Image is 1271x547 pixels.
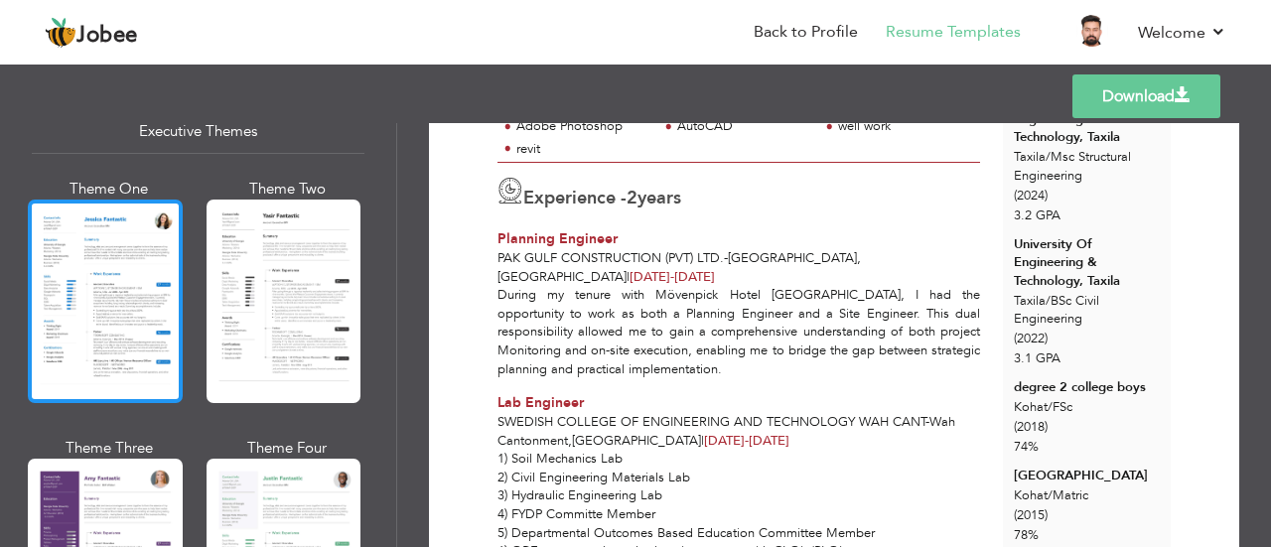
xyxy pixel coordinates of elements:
[516,117,646,136] div: Adobe Photoshop
[1014,467,1160,485] div: [GEOGRAPHIC_DATA]
[701,432,704,450] span: |
[1014,292,1099,329] span: Taxila BSc Civil Engineering
[497,249,724,267] span: Pak Gulf Construction (Pvt) Ltd.
[45,17,76,49] img: jobee.io
[523,186,627,210] span: Experience -
[572,432,701,450] span: [GEOGRAPHIC_DATA]
[32,110,364,153] div: Executive Themes
[487,286,992,378] div: During my tenure with Mövenpick Hotel [GEOGRAPHIC_DATA], I had the opportunity to work as both a ...
[1072,74,1220,118] a: Download
[1014,330,1048,347] span: (2022)
[1014,378,1160,397] div: degree 2 college boys
[857,249,861,267] span: ,
[1014,235,1160,291] div: University Of Engineering & Technology, Taxila
[838,117,968,136] div: well work
[1014,206,1060,224] span: 3.2 GPA
[516,140,646,159] div: revit
[704,432,749,450] span: [DATE]
[754,21,858,44] a: Back to Profile
[1014,148,1131,185] span: Taxila Msc Structural Engineering
[1014,398,1072,416] span: Kohat FSc
[1014,349,1060,367] span: 3.1 GPA
[925,413,929,431] span: -
[627,186,637,210] span: 2
[32,438,187,459] div: Theme Three
[568,432,572,450] span: ,
[497,413,925,431] span: swedish college of engineering and technology wah cant
[677,117,807,136] div: AutoCAD
[1048,398,1053,416] span: /
[1076,15,1108,47] img: Profile Img
[1014,486,1088,504] span: Kohat Matric
[728,249,857,267] span: [GEOGRAPHIC_DATA]
[670,268,674,286] span: -
[1014,526,1039,544] span: 78%
[627,186,681,211] label: years
[1014,438,1039,456] span: 74%
[627,268,630,286] span: |
[1046,148,1051,166] span: /
[45,17,138,49] a: Jobee
[886,21,1021,44] a: Resume Templates
[32,179,187,200] div: Theme One
[630,268,674,286] span: [DATE]
[211,438,365,459] div: Theme Four
[704,432,789,450] span: [DATE]
[497,268,627,286] span: [GEOGRAPHIC_DATA]
[497,413,955,450] span: Wah Cantonment
[497,393,584,412] span: Lab Engineer
[745,432,749,450] span: -
[1138,21,1226,45] a: Welcome
[497,229,618,248] span: Planning Engineer
[1014,506,1048,524] span: (2015)
[724,249,728,267] span: -
[1014,187,1048,205] span: (2024)
[630,268,715,286] span: [DATE]
[76,25,138,47] span: Jobee
[211,179,365,200] div: Theme Two
[1046,292,1051,310] span: /
[1014,418,1048,436] span: (2018)
[1048,486,1053,504] span: /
